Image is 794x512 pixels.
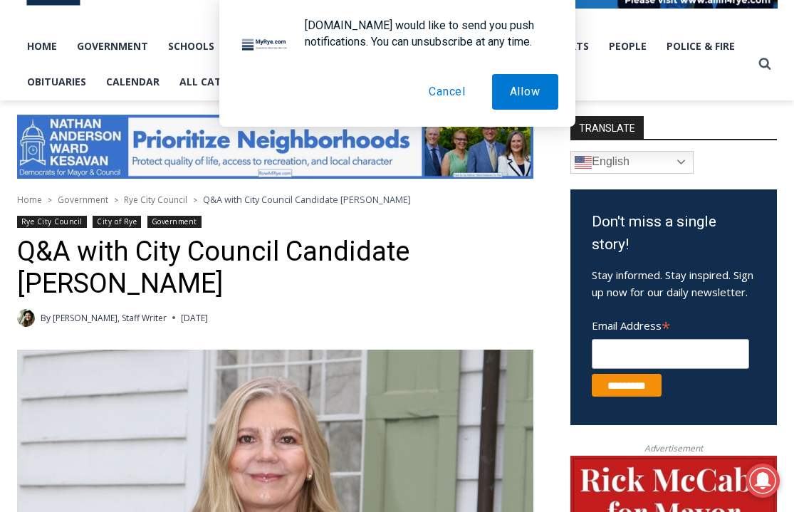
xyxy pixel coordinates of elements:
button: Allow [492,74,558,110]
div: / [159,120,162,135]
a: Government [147,216,202,228]
a: Author image [17,309,35,327]
span: By [41,311,51,325]
button: Cancel [411,74,484,110]
img: en [575,154,592,171]
div: 2 [149,120,155,135]
h1: Q&A with City Council Candidate [PERSON_NAME] [17,236,533,301]
span: Q&A with City Council Candidate [PERSON_NAME] [203,193,411,206]
a: Rye City Council [124,194,187,206]
nav: Breadcrumbs [17,192,533,207]
strong: TRANSLATE [570,116,644,139]
a: [PERSON_NAME] Read Sanctuary Fall Fest: [DATE] [1,142,206,177]
div: [DOMAIN_NAME] would like to send you push notifications. You can unsubscribe at any time. [293,17,558,50]
span: > [193,195,197,205]
a: [PERSON_NAME], Staff Writer [53,312,167,324]
div: 6 [166,120,172,135]
p: Stay informed. Stay inspired. Sign up now for our daily newsletter. [592,266,756,301]
a: Home [17,194,42,206]
h4: [PERSON_NAME] Read Sanctuary Fall Fest: [DATE] [11,143,182,176]
span: > [114,195,118,205]
img: notification icon [236,17,293,74]
img: (PHOTO: MyRye.com Intern and Editor Tucker Smith. Contributed.)Tucker Smith, MyRye.com [17,309,35,327]
span: > [48,195,52,205]
time: [DATE] [181,311,208,325]
a: Government [58,194,108,206]
a: City of Rye [93,216,141,228]
span: Intern @ [DOMAIN_NAME] [372,142,660,174]
h3: Don't miss a single story! [592,211,756,256]
span: Advertisement [630,442,717,455]
a: Rye City Council [17,216,87,228]
a: Intern @ [DOMAIN_NAME] [343,138,690,177]
div: Birds of Prey: Falcon and hawk demos [149,42,199,117]
div: "[PERSON_NAME] and I covered the [DATE] Parade, which was a really eye opening experience as I ha... [360,1,673,138]
a: English [570,151,694,174]
label: Email Address [592,311,749,337]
